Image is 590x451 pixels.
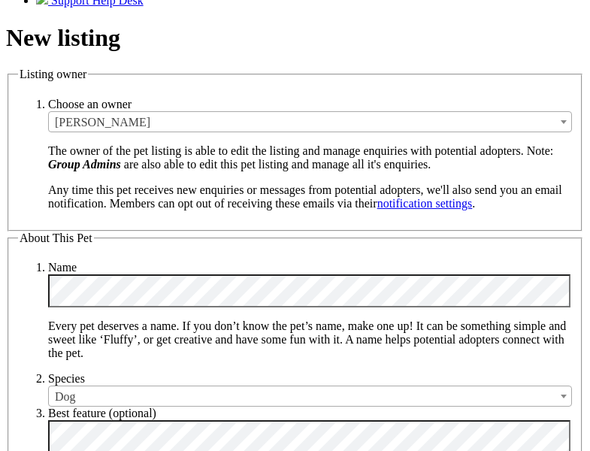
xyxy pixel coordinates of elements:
[48,319,572,360] p: Every pet deserves a name. If you don’t know the pet’s name, make one up! It can be something sim...
[377,197,473,210] a: notification settings
[48,144,572,171] p: The owner of the pet listing is able to edit the listing and manage enquiries with potential adop...
[48,407,156,419] label: Best feature (optional)
[48,261,77,274] label: Name
[6,24,584,52] h1: New listing
[49,386,571,407] span: Dog
[48,386,572,407] span: Dog
[48,372,85,385] label: Species
[48,111,572,132] span: Floyd Emard
[48,183,572,210] p: Any time this pet receives new enquiries or messages from potential adopters, we'll also send you...
[48,158,121,171] em: Group Admins
[49,112,571,133] span: Floyd Emard
[20,232,92,244] span: About This Pet
[20,68,86,80] span: Listing owner
[48,98,132,110] label: Choose an owner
